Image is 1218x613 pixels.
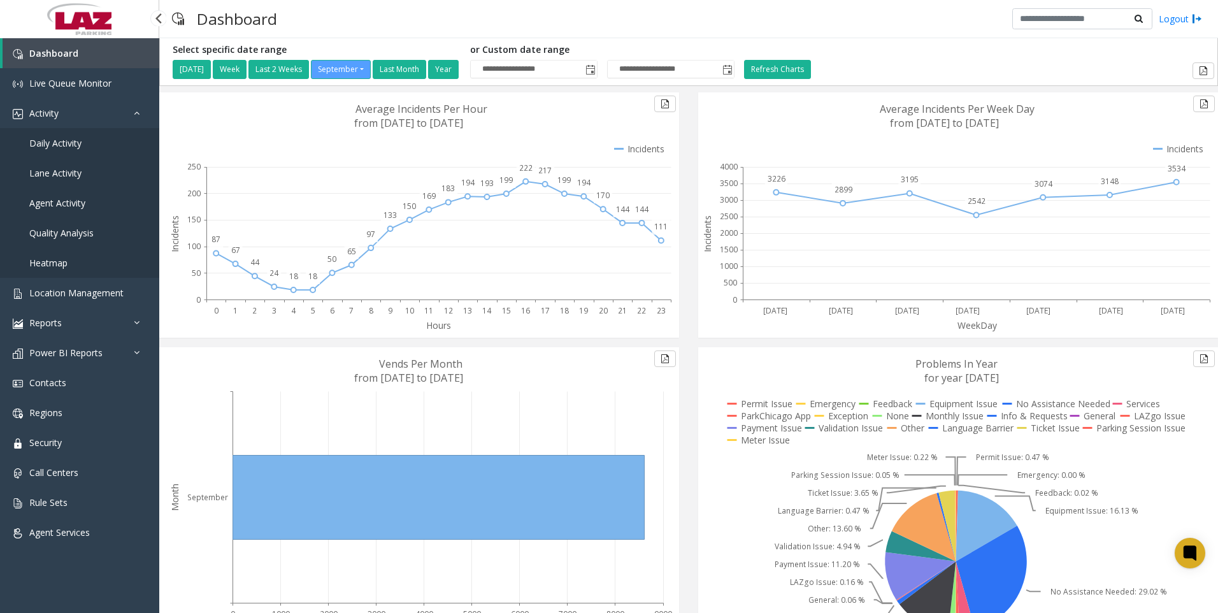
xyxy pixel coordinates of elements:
[327,254,336,264] text: 50
[29,526,90,538] span: Agent Services
[1045,505,1138,516] text: Equipment Issue: 16.13 %
[252,305,257,316] text: 2
[13,379,23,389] img: 'icon'
[13,79,23,89] img: 'icon'
[968,196,985,206] text: 2542
[187,241,201,252] text: 100
[366,229,375,240] text: 97
[169,484,181,511] text: Month
[720,261,738,271] text: 1000
[720,178,738,189] text: 3500
[311,60,371,79] button: September
[13,438,23,449] img: 'icon'
[379,357,462,371] text: Vends Per Month
[1101,176,1119,187] text: 3148
[426,319,451,331] text: Hours
[424,305,433,316] text: 11
[733,294,737,305] text: 0
[744,60,811,79] button: Refresh Charts
[502,305,511,316] text: 15
[835,184,852,195] text: 2899
[1159,12,1202,25] a: Logout
[654,96,676,112] button: Export to pdf
[250,257,260,268] text: 44
[355,102,487,116] text: Average Incidents Per Hour
[29,227,94,239] span: Quality Analysis
[187,188,201,199] text: 200
[618,305,627,316] text: 21
[428,60,459,79] button: Year
[29,496,68,508] span: Rule Sets
[895,305,919,316] text: [DATE]
[720,161,738,172] text: 4000
[269,268,279,278] text: 24
[720,244,738,255] text: 1500
[13,349,23,359] img: 'icon'
[172,3,184,34] img: pageIcon
[308,271,317,282] text: 18
[538,165,552,176] text: 217
[388,305,392,316] text: 9
[956,305,980,316] text: [DATE]
[890,116,999,130] text: from [DATE] to [DATE]
[720,194,738,205] text: 3000
[775,559,860,570] text: Payment Issue: 11.20 %
[463,305,472,316] text: 13
[373,60,426,79] button: Last Month
[499,175,513,185] text: 199
[405,305,414,316] text: 10
[29,436,62,449] span: Security
[383,210,397,220] text: 133
[583,61,597,78] span: Toggle popup
[13,289,23,299] img: 'icon'
[1050,586,1167,597] text: No Assistance Needed: 29.02 %
[976,452,1049,463] text: Permit Issue: 0.47 %
[13,528,23,538] img: 'icon'
[763,305,787,316] text: [DATE]
[720,61,734,78] span: Toggle popup
[192,268,201,278] text: 50
[1035,178,1053,189] text: 3074
[654,221,668,232] text: 111
[3,38,159,68] a: Dashboard
[596,190,610,201] text: 170
[29,347,103,359] span: Power BI Reports
[1168,163,1186,174] text: 3534
[1193,62,1214,79] button: Export to pdf
[654,350,676,367] button: Export to pdf
[13,109,23,119] img: 'icon'
[1192,12,1202,25] img: logout
[311,305,315,316] text: 5
[701,215,713,252] text: Incidents
[187,492,228,503] text: September
[214,305,219,316] text: 0
[213,60,247,79] button: Week
[560,305,569,316] text: 18
[635,204,649,215] text: 144
[231,245,240,256] text: 67
[808,595,865,605] text: General: 0.06 %
[1035,487,1098,498] text: Feedback: 0.02 %
[775,541,861,552] text: Validation Issue: 4.94 %
[808,523,861,534] text: Other: 13.60 %
[29,317,62,329] span: Reports
[470,45,734,55] h5: or Custom date range
[173,60,211,79] button: [DATE]
[29,77,111,89] span: Live Queue Monitor
[1161,305,1185,316] text: [DATE]
[29,466,78,479] span: Call Centers
[829,305,853,316] text: [DATE]
[169,215,181,252] text: Incidents
[790,577,864,588] text: LAZgo Issue: 0.16 %
[13,468,23,479] img: 'icon'
[330,305,334,316] text: 6
[1026,305,1050,316] text: [DATE]
[248,60,309,79] button: Last 2 Weeks
[557,175,571,185] text: 199
[901,174,919,185] text: 3195
[577,177,591,188] text: 194
[29,377,66,389] span: Contacts
[720,227,738,238] text: 2000
[1193,96,1215,112] button: Export to pdf
[354,116,463,130] text: from [DATE] to [DATE]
